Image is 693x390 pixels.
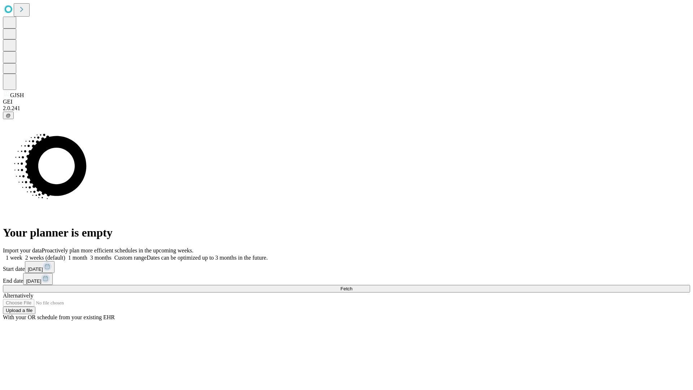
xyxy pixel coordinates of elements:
h1: Your planner is empty [3,226,690,239]
span: Fetch [340,286,352,291]
span: With your OR schedule from your existing EHR [3,314,115,320]
div: End date [3,273,690,285]
button: [DATE] [23,273,53,285]
span: Custom range [114,255,147,261]
span: [DATE] [28,266,43,272]
span: Import your data [3,247,42,253]
span: Dates can be optimized up to 3 months in the future. [147,255,267,261]
span: 3 months [90,255,112,261]
span: [DATE] [26,278,41,284]
div: Start date [3,261,690,273]
span: Alternatively [3,292,33,299]
div: GEI [3,99,690,105]
span: 2 weeks (default) [25,255,65,261]
button: Upload a file [3,307,35,314]
div: 2.0.241 [3,105,690,112]
span: GJSH [10,92,24,98]
button: [DATE] [25,261,55,273]
span: @ [6,113,11,118]
span: 1 month [68,255,87,261]
span: Proactively plan more efficient schedules in the upcoming weeks. [42,247,193,253]
button: @ [3,112,14,119]
button: Fetch [3,285,690,292]
span: 1 week [6,255,22,261]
